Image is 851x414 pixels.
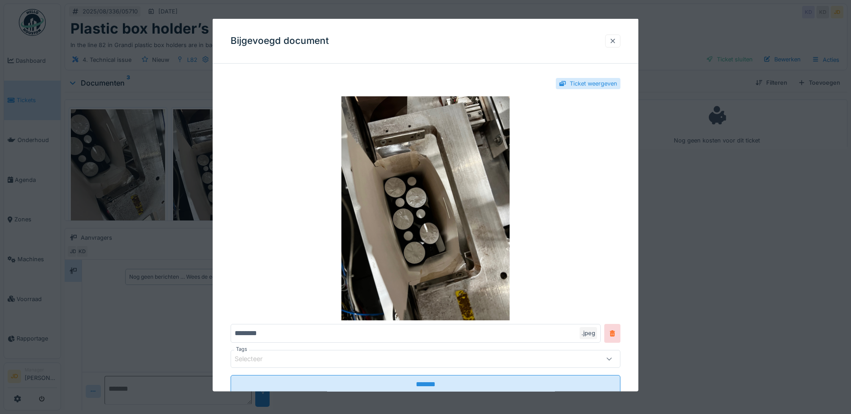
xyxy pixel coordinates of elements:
[235,354,275,364] div: Selecteer
[231,96,620,320] img: b8aafe4d-14b7-443a-9e28-763098108b24-IMG_1065.jpeg
[234,345,249,353] label: Tags
[231,35,329,47] h3: Bijgevoegd document
[580,327,597,339] div: .jpeg
[570,79,617,88] div: Ticket weergeven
